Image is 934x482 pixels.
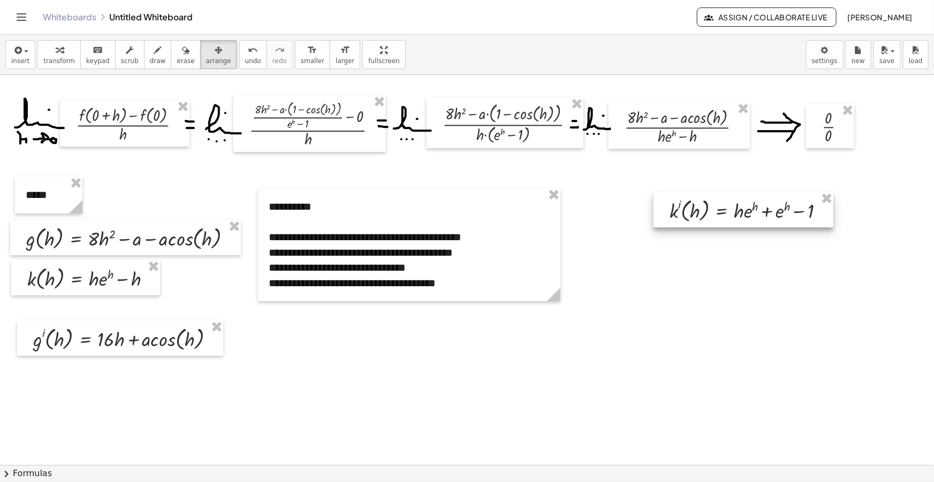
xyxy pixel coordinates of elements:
span: new [852,57,865,65]
span: load [909,57,923,65]
a: Whiteboards [43,12,96,22]
span: insert [11,57,29,65]
span: scrub [121,57,139,65]
span: [PERSON_NAME] [847,12,913,22]
span: settings [812,57,838,65]
button: Assign / Collaborate Live [697,7,837,27]
button: format_sizelarger [330,40,360,69]
button: load [903,40,929,69]
span: erase [177,57,194,65]
button: redoredo [267,40,293,69]
button: transform [37,40,81,69]
button: settings [806,40,844,69]
button: insert [5,40,35,69]
span: fullscreen [368,57,399,65]
button: save [874,40,901,69]
button: draw [144,40,172,69]
span: arrange [206,57,231,65]
span: draw [150,57,166,65]
button: erase [171,40,200,69]
button: undoundo [239,40,267,69]
button: new [846,40,871,69]
button: format_sizesmaller [295,40,330,69]
button: Toggle navigation [13,9,30,26]
button: arrange [200,40,237,69]
i: format_size [340,44,350,57]
span: save [879,57,894,65]
span: undo [245,57,261,65]
button: scrub [115,40,145,69]
span: keypad [86,57,110,65]
span: Assign / Collaborate Live [706,12,827,22]
i: redo [275,44,285,57]
button: [PERSON_NAME] [839,7,921,27]
i: undo [248,44,258,57]
button: keyboardkeypad [80,40,116,69]
i: format_size [307,44,317,57]
span: transform [43,57,75,65]
span: redo [272,57,287,65]
i: keyboard [93,44,103,57]
span: larger [336,57,354,65]
button: fullscreen [362,40,405,69]
span: smaller [301,57,324,65]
